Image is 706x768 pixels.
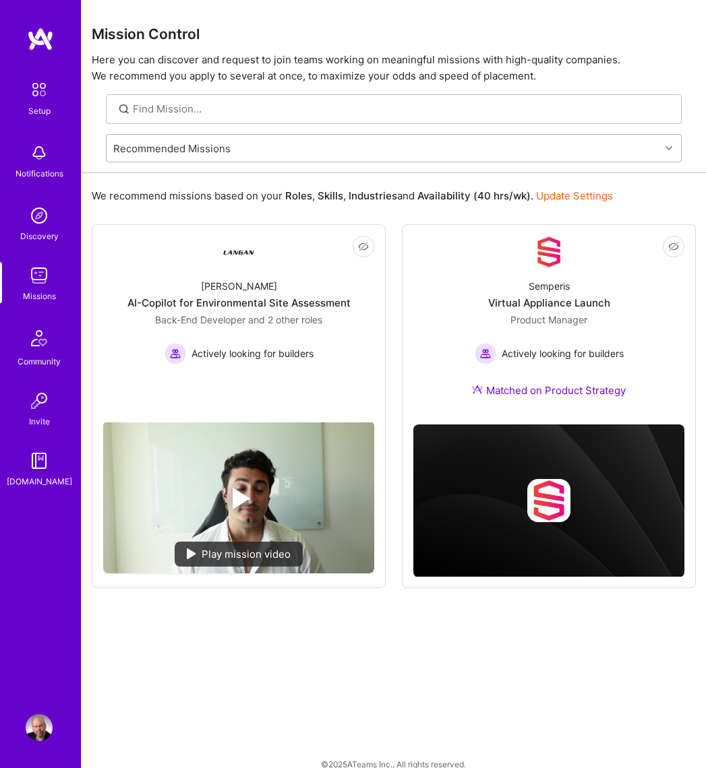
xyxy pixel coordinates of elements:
[502,346,624,360] span: Actively looking for builders
[113,141,231,155] div: Recommended Missions
[358,241,369,252] i: icon EyeClosed
[22,714,56,741] a: User Avatar
[318,189,343,202] b: Skills
[187,548,196,559] img: play
[92,189,613,203] p: We recommend missions based on your , , and .
[133,102,672,116] input: Find Mission...
[92,52,696,84] p: Here you can discover and request to join teams working on meaningful missions with high-quality ...
[103,236,374,412] a: Company Logo[PERSON_NAME]AI-Copilot for Environmental Site AssessmentBack-End Developer and 2 oth...
[155,314,245,325] span: Back-End Developer
[26,262,53,289] img: teamwork
[223,236,255,268] img: Company Logo
[413,424,684,577] img: cover
[18,354,61,369] div: Community
[666,145,672,152] i: icon Chevron
[529,279,570,293] div: Semperis
[117,102,132,117] i: icon SearchGrey
[28,104,51,118] div: Setup
[536,189,613,202] a: Update Settings
[26,139,53,166] img: bell
[417,189,531,202] b: Availability (40 hrs/wk)
[201,279,277,293] div: [PERSON_NAME]
[26,202,53,229] img: discovery
[472,384,483,395] img: Ateam Purple Icon
[192,346,314,360] span: Actively looking for builders
[488,296,610,310] div: Virtual Appliance Launch
[527,479,570,522] img: Company logo
[26,714,53,741] img: User Avatar
[510,314,587,325] span: Product Manager
[26,447,53,474] img: guide book
[349,189,397,202] b: Industries
[20,229,59,243] div: Discovery
[92,26,696,42] h3: Mission Control
[475,343,496,364] img: Actively looking for builders
[175,542,303,567] div: Play mission video
[285,189,312,202] b: Roles
[23,289,56,303] div: Missions
[27,27,54,51] img: logo
[165,343,186,364] img: Actively looking for builders
[26,387,53,414] img: Invite
[248,314,322,325] span: and 2 other roles
[16,166,63,181] div: Notifications
[103,421,374,573] img: No Mission
[25,75,53,104] img: setup
[23,322,55,354] img: Community
[533,236,565,268] img: Company Logo
[668,241,679,252] i: icon EyeClosed
[413,236,684,414] a: Company LogoSemperisVirtual Appliance LaunchProduct Manager Actively looking for buildersActively...
[127,296,351,310] div: AI-Copilot for Environmental Site Assessment
[29,414,50,428] div: Invite
[472,383,626,397] div: Matched on Product Strategy
[7,474,72,488] div: [DOMAIN_NAME]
